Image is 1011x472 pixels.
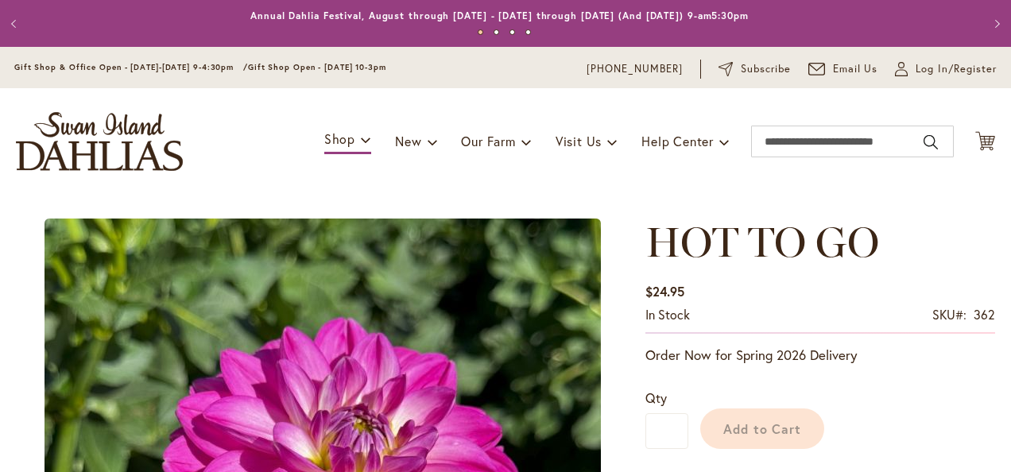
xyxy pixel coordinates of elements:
span: Log In/Register [916,61,997,77]
span: New [395,133,421,149]
a: Log In/Register [895,61,997,77]
span: Email Us [833,61,878,77]
span: Gift Shop & Office Open - [DATE]-[DATE] 9-4:30pm / [14,62,248,72]
a: store logo [16,112,183,171]
span: Subscribe [741,61,791,77]
div: Availability [645,306,690,324]
span: HOT TO GO [645,217,879,267]
button: 3 of 4 [509,29,515,35]
span: Visit Us [556,133,602,149]
span: Our Farm [461,133,515,149]
a: Email Us [808,61,878,77]
a: Subscribe [719,61,791,77]
a: Annual Dahlia Festival, August through [DATE] - [DATE] through [DATE] (And [DATE]) 9-am5:30pm [250,10,749,21]
strong: SKU [932,306,966,323]
div: 362 [974,306,995,324]
button: Next [979,8,1011,40]
span: Shop [324,130,355,147]
span: Gift Shop Open - [DATE] 10-3pm [248,62,386,72]
p: Order Now for Spring 2026 Delivery [645,346,995,365]
span: Qty [645,389,667,406]
span: In stock [645,306,690,323]
span: $24.95 [645,283,684,300]
button: 1 of 4 [478,29,483,35]
a: [PHONE_NUMBER] [587,61,683,77]
span: Help Center [641,133,714,149]
button: 2 of 4 [494,29,499,35]
button: 4 of 4 [525,29,531,35]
